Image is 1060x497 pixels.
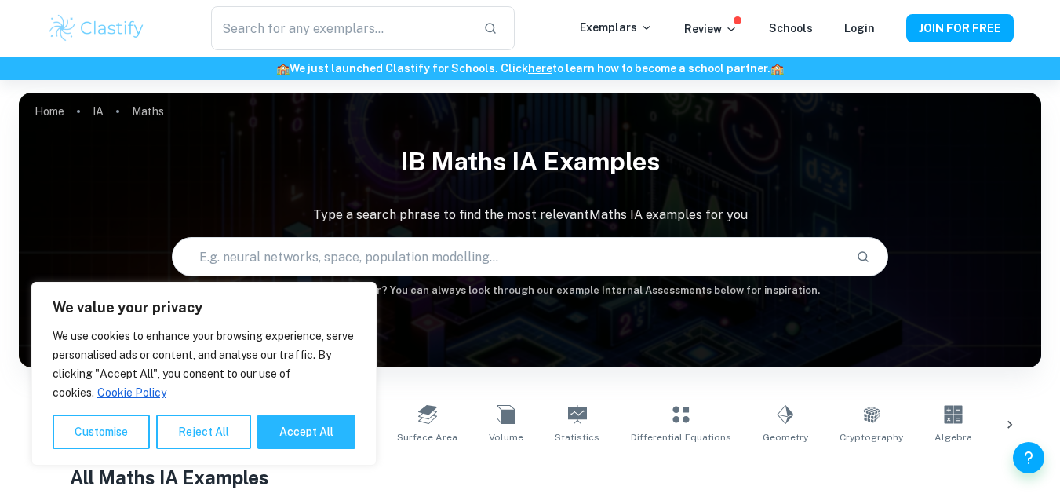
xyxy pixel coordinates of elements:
p: Exemplars [580,19,653,36]
input: Search for any exemplars... [211,6,470,50]
span: Surface Area [397,430,457,444]
p: We value your privacy [53,298,355,317]
a: Cookie Policy [97,386,167,400]
span: Statistics [555,430,599,444]
h6: Not sure what to search for? You can always look through our example Internal Assessments below f... [19,283,1041,298]
h1: All Maths IA Examples [70,463,990,492]
input: E.g. neural networks, space, population modelling... [173,235,843,279]
h6: We just launched Clastify for Schools. Click to learn how to become a school partner. [3,60,1057,77]
p: Review [684,20,738,38]
p: Type a search phrase to find the most relevant Maths IA examples for you [19,206,1041,225]
button: Customise [53,415,150,449]
button: Reject All [156,415,251,449]
a: here [528,62,552,75]
p: Maths [132,103,164,120]
a: Schools [769,22,813,35]
span: Differential Equations [631,430,731,444]
span: Volume [489,430,523,444]
button: JOIN FOR FREE [906,14,1014,42]
p: We use cookies to enhance your browsing experience, serve personalised ads or content, and analys... [53,327,355,402]
span: Cryptography [840,430,903,444]
a: Login [844,22,875,35]
h1: IB Maths IA examples [19,137,1041,187]
button: Help and Feedback [1013,442,1044,473]
img: Clastify logo [47,13,147,44]
button: Search [850,243,876,270]
a: Home [35,100,64,122]
span: Geometry [763,430,808,444]
div: We value your privacy [31,282,377,466]
span: 🏫 [770,62,784,75]
span: Algebra [934,430,972,444]
span: 🏫 [276,62,290,75]
a: IA [93,100,104,122]
button: Accept All [257,415,355,449]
